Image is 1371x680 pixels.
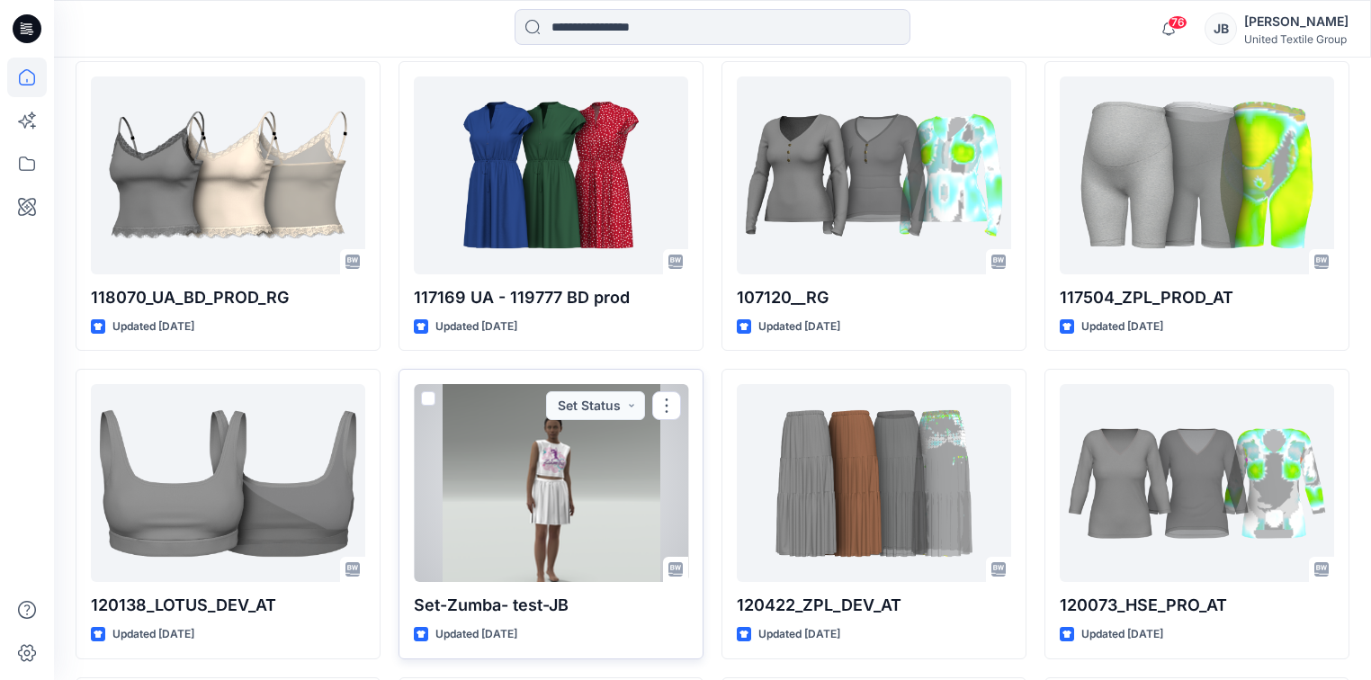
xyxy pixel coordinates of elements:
[414,285,688,310] p: 117169 UA - 119777 BD prod
[91,593,365,618] p: 120138_LOTUS_DEV_AT
[1168,15,1187,30] span: 76
[758,625,840,644] p: Updated [DATE]
[737,76,1011,274] a: 107120__RG
[414,593,688,618] p: Set-Zumba- test-JB
[91,76,365,274] a: 118070_UA_BD_PROD_RG
[1060,285,1334,310] p: 117504_ZPL_PROD_AT
[737,285,1011,310] p: 107120__RG
[435,625,517,644] p: Updated [DATE]
[737,593,1011,618] p: 120422_ZPL_DEV_AT
[1081,318,1163,336] p: Updated [DATE]
[758,318,840,336] p: Updated [DATE]
[1244,32,1349,46] div: United Textile Group
[1060,384,1334,582] a: 120073_HSE_PRO_AT
[414,384,688,582] a: Set-Zumba- test-JB
[414,76,688,274] a: 117169 UA - 119777 BD prod
[1081,625,1163,644] p: Updated [DATE]
[1244,11,1349,32] div: [PERSON_NAME]
[1060,593,1334,618] p: 120073_HSE_PRO_AT
[112,625,194,644] p: Updated [DATE]
[91,285,365,310] p: 118070_UA_BD_PROD_RG
[1205,13,1237,45] div: JB
[435,318,517,336] p: Updated [DATE]
[737,384,1011,582] a: 120422_ZPL_DEV_AT
[1060,76,1334,274] a: 117504_ZPL_PROD_AT
[91,384,365,582] a: 120138_LOTUS_DEV_AT
[112,318,194,336] p: Updated [DATE]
